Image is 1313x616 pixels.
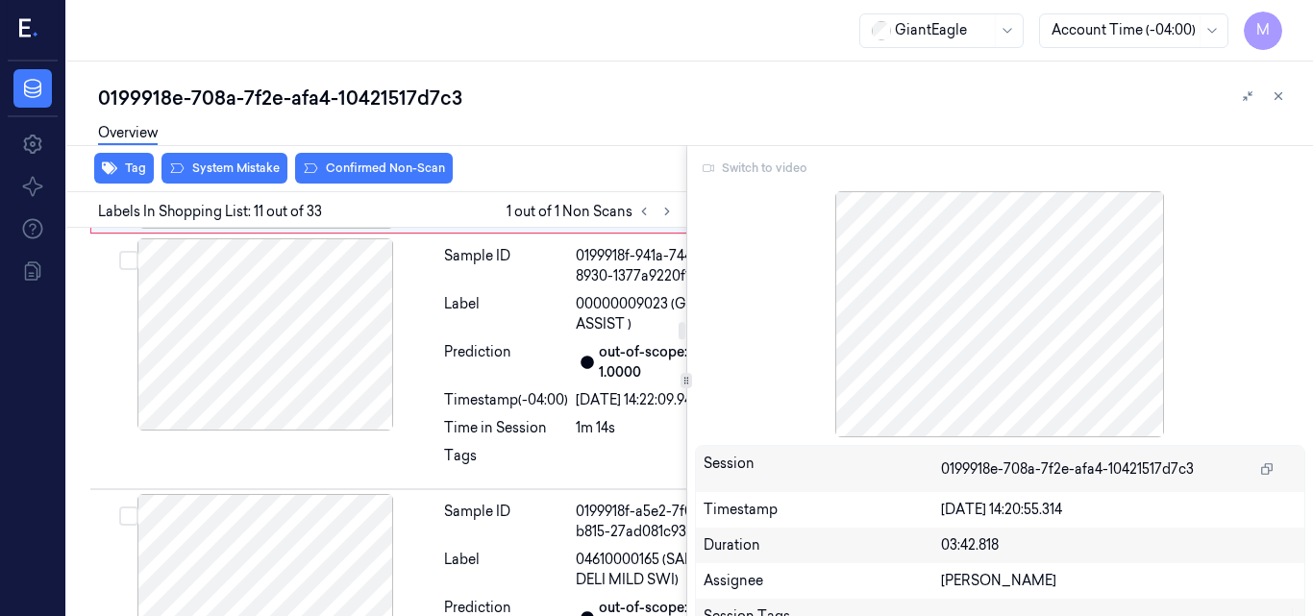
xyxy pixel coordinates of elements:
[444,294,568,334] div: Label
[119,251,138,270] button: Select row
[98,202,322,222] span: Labels In Shopping List: 11 out of 33
[444,550,568,590] div: Label
[98,85,1298,111] div: 0199918e-708a-7f2e-afa4-10421517d7c3
[444,342,568,382] div: Prediction
[941,459,1194,480] span: 0199918e-708a-7f2e-afa4-10421517d7c3
[941,535,1298,555] div: 03:42.818
[576,550,728,590] span: 04610000165 (SARG DELI MILD SWI)
[295,153,453,184] button: Confirmed Non-Scan
[576,294,728,334] span: 00000009023 (GUEST ASSIST )
[576,390,728,410] div: [DATE] 14:22:09.946
[161,153,287,184] button: System Mistake
[704,535,941,555] div: Duration
[941,571,1298,591] div: [PERSON_NAME]
[704,454,941,484] div: Session
[444,502,568,542] div: Sample ID
[704,500,941,520] div: Timestamp
[599,342,728,382] div: out-of-scope: 1.0000
[444,390,568,410] div: Timestamp (-04:00)
[576,502,728,542] div: 0199918f-a5e2-7f01-b815-27ad081c93e4
[1244,12,1282,50] button: M
[576,246,728,286] div: 0199918f-941a-744c-8930-1377a9220f11
[704,571,941,591] div: Assignee
[119,506,138,526] button: Select row
[941,500,1298,520] div: [DATE] 14:20:55.314
[94,153,154,184] button: Tag
[444,418,568,438] div: Time in Session
[507,200,679,223] span: 1 out of 1 Non Scans
[444,246,568,286] div: Sample ID
[576,418,728,438] div: 1m 14s
[444,446,568,477] div: Tags
[98,123,158,145] a: Overview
